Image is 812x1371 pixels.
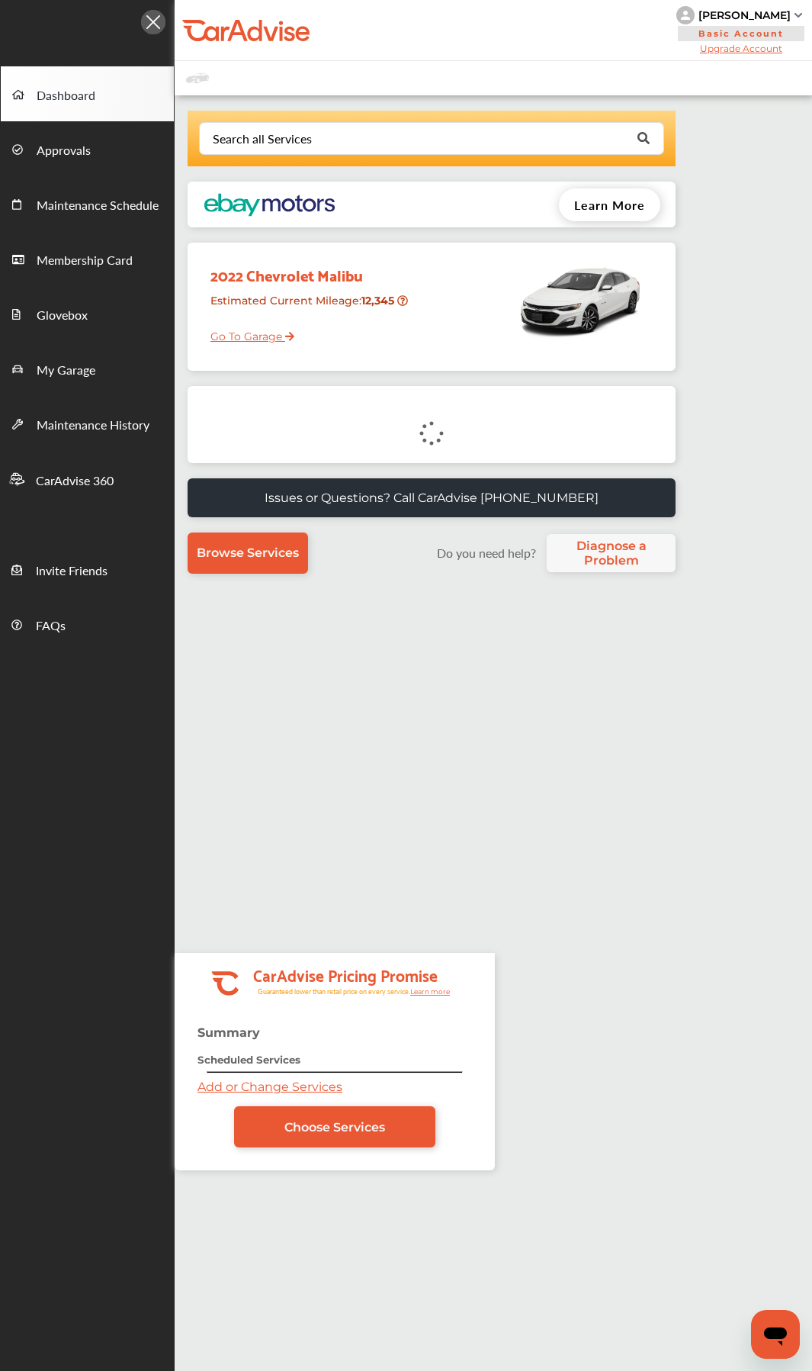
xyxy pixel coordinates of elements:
[1,341,174,396] a: My Garage
[36,562,108,581] span: Invite Friends
[258,986,410,996] tspan: Guaranteed lower than retail price on every service.
[751,1310,800,1359] iframe: Button to launch messaging window
[36,471,114,491] span: CarAdvise 360
[199,250,422,288] div: 2022 Chevrolet Malibu
[186,69,209,88] img: placeholder_car.fcab19be.svg
[213,133,312,145] div: Search all Services
[1,396,174,451] a: Maintenance History
[554,539,668,568] span: Diagnose a Problem
[1,286,174,341] a: Glovebox
[37,141,91,161] span: Approvals
[197,1025,260,1040] strong: Summary
[37,251,133,271] span: Membership Card
[547,534,676,572] a: Diagnose a Problem
[141,10,165,34] img: Icon.5fd9dcc7.svg
[1,176,174,231] a: Maintenance Schedule
[37,196,159,216] span: Maintenance Schedule
[197,1054,300,1066] strong: Scheduled Services
[188,533,308,574] a: Browse Services
[1,121,174,176] a: Approvals
[197,546,299,560] span: Browse Services
[253,961,438,988] tspan: CarAdvise Pricing Promise
[698,8,791,22] div: [PERSON_NAME]
[234,1106,435,1147] a: Choose Services
[265,491,599,505] p: Issues or Questions? Call CarAdvise [PHONE_NUMBER]
[197,1080,342,1094] a: Add or Change Services
[36,616,66,636] span: FAQs
[574,196,645,214] span: Learn More
[361,294,397,307] strong: 12,345
[199,318,294,347] a: Go To Garage
[199,288,422,327] div: Estimated Current Mileage :
[376,485,436,513] a: Got it!
[188,478,676,517] a: Issues or Questions? Call CarAdvise [PHONE_NUMBER]
[37,416,149,436] span: Maintenance History
[429,544,543,562] label: Do you need help?
[515,250,645,349] img: mobile_14792_st0640_046.png
[676,6,695,24] img: knH8PDtVvWoAbQRylUukY18CTiRevjo20fAtgn5MLBQj4uumYvk2MzTtcAIzfGAtb1XOLVMAvhLuqoNAbL4reqehy0jehNKdM...
[678,26,804,41] span: Basic Account
[37,361,95,381] span: My Garage
[623,36,650,63] a: Close modal
[676,43,806,54] span: Upgrade Account
[159,31,654,36] div: current step
[1,66,174,121] a: Dashboard
[794,13,802,18] img: sCxJUJ+qAmfqhQGDUl18vwLg4ZYJ6CxN7XmbOMBAAAAAElFTkSuQmCC
[37,86,95,106] span: Dashboard
[1,231,174,286] a: Membership Card
[37,306,88,326] span: Glovebox
[410,987,451,996] tspan: Learn more
[284,1120,385,1134] span: Choose Services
